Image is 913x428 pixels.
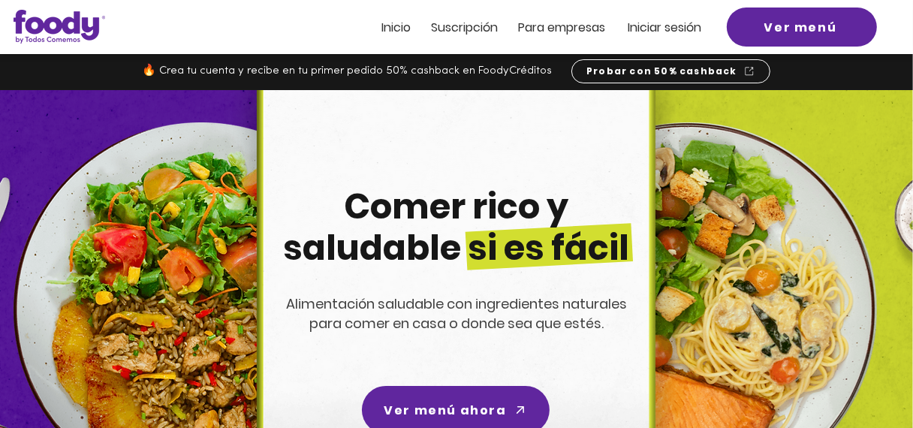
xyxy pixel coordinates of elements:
[381,21,411,34] a: Inicio
[727,8,877,47] a: Ver menú
[532,19,605,36] span: ra empresas
[14,10,105,44] img: Logo_Foody V2.0.0 (3).png
[431,19,498,36] span: Suscripción
[571,59,770,83] a: Probar con 50% cashback
[142,65,552,77] span: 🔥 Crea tu cuenta y recibe en tu primer pedido 50% cashback en FoodyCréditos
[286,294,627,333] span: Alimentación saludable con ingredientes naturales para comer en casa o donde sea que estés.
[586,65,737,78] span: Probar con 50% cashback
[384,401,506,420] span: Ver menú ahora
[518,21,605,34] a: Para empresas
[628,21,701,34] a: Iniciar sesión
[628,19,701,36] span: Iniciar sesión
[764,18,837,37] span: Ver menú
[431,21,498,34] a: Suscripción
[381,19,411,36] span: Inicio
[284,182,630,272] span: Comer rico y saludable si es fácil
[518,19,532,36] span: Pa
